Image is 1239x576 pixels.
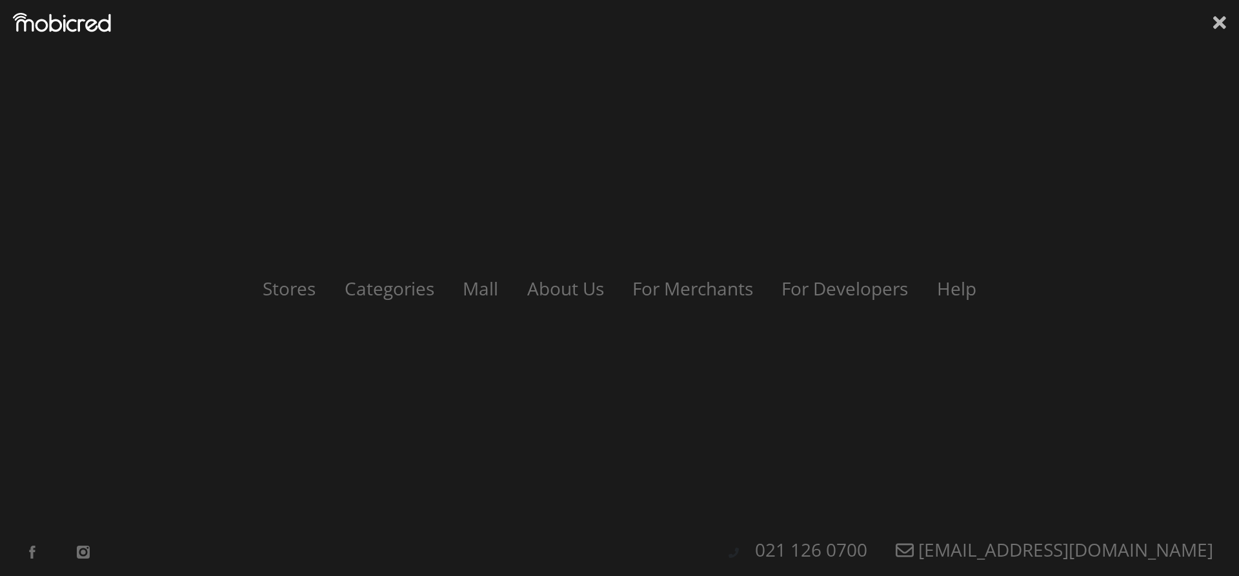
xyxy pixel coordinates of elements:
a: For Developers [769,276,921,301]
a: Categories [332,276,447,301]
a: Help [924,276,989,301]
a: About Us [514,276,617,301]
a: Mall [450,276,511,301]
a: For Merchants [619,276,766,301]
a: 021 126 0700 [742,537,880,562]
a: [EMAIL_ADDRESS][DOMAIN_NAME] [883,537,1226,562]
a: Stores [250,276,328,301]
img: Mobicred [13,13,111,32]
